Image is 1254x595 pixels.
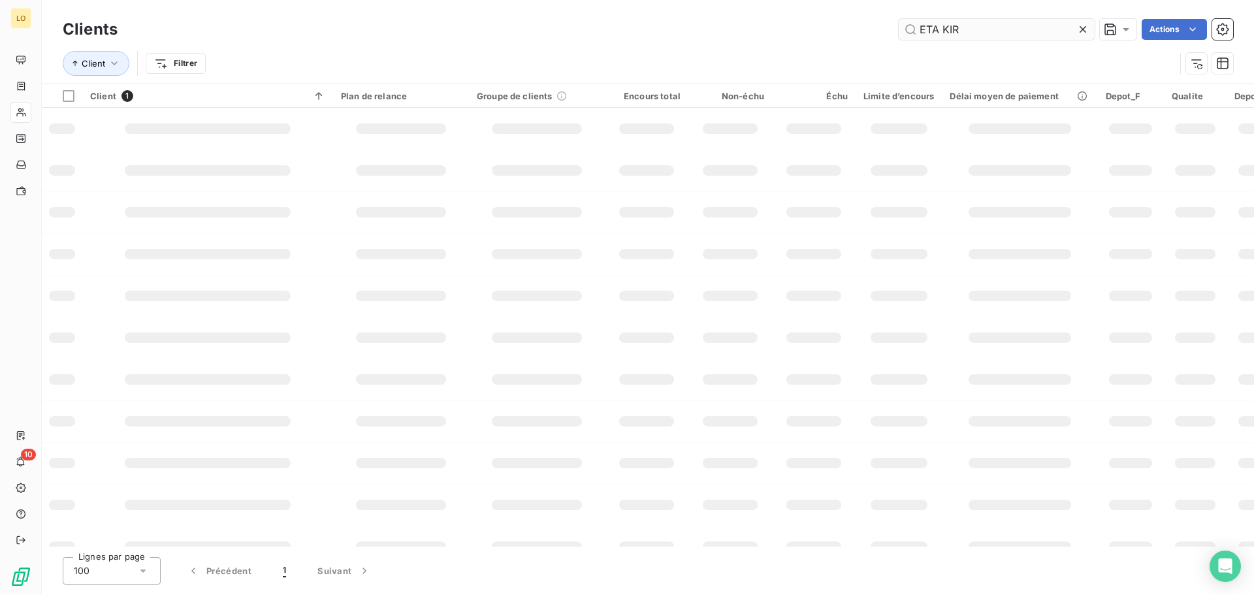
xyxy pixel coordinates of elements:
[267,557,302,585] button: 1
[21,449,36,460] span: 10
[171,557,267,585] button: Précédent
[90,91,116,101] span: Client
[146,53,206,74] button: Filtrer
[899,19,1095,40] input: Rechercher
[1142,19,1207,40] button: Actions
[10,8,31,29] div: LO
[950,91,1089,101] div: Délai moyen de paiement
[1172,91,1219,101] div: Qualite
[613,91,681,101] div: Encours total
[477,91,553,101] span: Groupe de clients
[302,557,387,585] button: Suivant
[283,564,286,577] span: 1
[780,91,848,101] div: Échu
[82,58,105,69] span: Client
[121,90,133,102] span: 1
[10,566,31,587] img: Logo LeanPay
[63,51,129,76] button: Client
[1106,91,1156,101] div: Depot_F
[341,91,461,101] div: Plan de relance
[1210,551,1241,582] div: Open Intercom Messenger
[696,91,764,101] div: Non-échu
[74,564,89,577] span: 100
[863,91,934,101] div: Limite d’encours
[63,18,118,41] h3: Clients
